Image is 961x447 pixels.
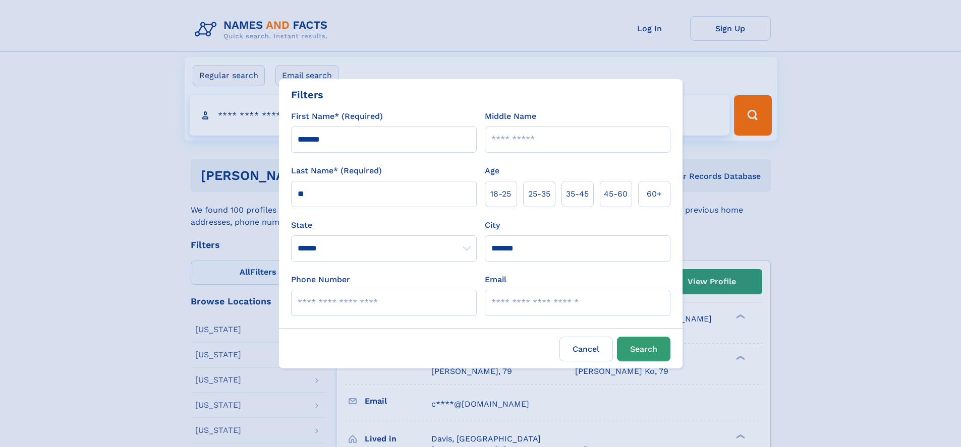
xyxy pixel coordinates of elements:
[566,188,589,200] span: 35‑45
[291,165,382,177] label: Last Name* (Required)
[291,87,323,102] div: Filters
[617,337,670,361] button: Search
[291,219,477,231] label: State
[490,188,511,200] span: 18‑25
[291,274,350,286] label: Phone Number
[485,165,499,177] label: Age
[528,188,550,200] span: 25‑35
[485,274,506,286] label: Email
[485,219,500,231] label: City
[291,110,383,122] label: First Name* (Required)
[604,188,628,200] span: 45‑60
[647,188,662,200] span: 60+
[559,337,613,361] label: Cancel
[485,110,536,122] label: Middle Name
